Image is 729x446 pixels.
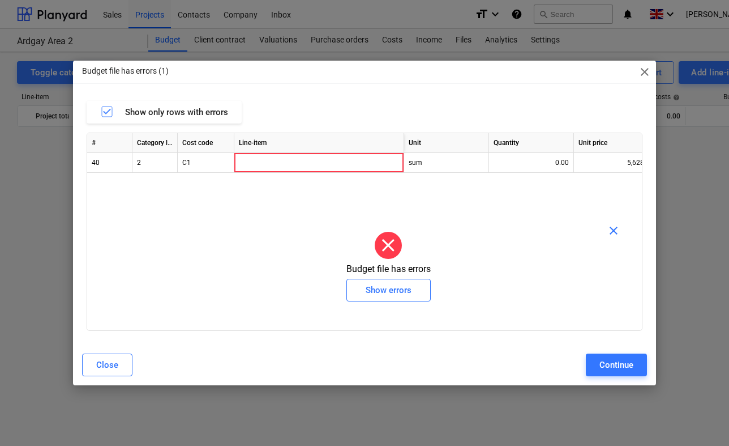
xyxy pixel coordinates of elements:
[494,153,569,173] div: 0.00
[346,227,431,301] div: Budget file has errors
[638,65,651,79] span: close
[178,133,234,153] div: Cost code
[132,153,178,173] div: 2
[586,354,647,376] button: Continue
[178,153,234,173] div: C1
[489,133,574,153] div: Quantity
[96,358,118,372] div: Close
[607,224,620,237] span: close
[132,133,178,153] div: Category level
[234,133,404,153] div: Line-item
[366,283,411,298] div: Show errors
[574,133,659,153] div: Unit price
[87,153,132,173] div: 40
[87,101,242,124] button: Show only rows with errors
[87,133,132,153] div: #
[672,392,729,446] iframe: Chat Widget
[82,354,132,376] button: Close
[82,65,169,77] p: Budget file has errors (1)
[404,153,489,173] div: sum
[599,358,633,372] div: Continue
[100,105,228,120] div: Show only rows with errors
[404,133,489,153] div: Unit
[578,153,654,173] div: 5,628.15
